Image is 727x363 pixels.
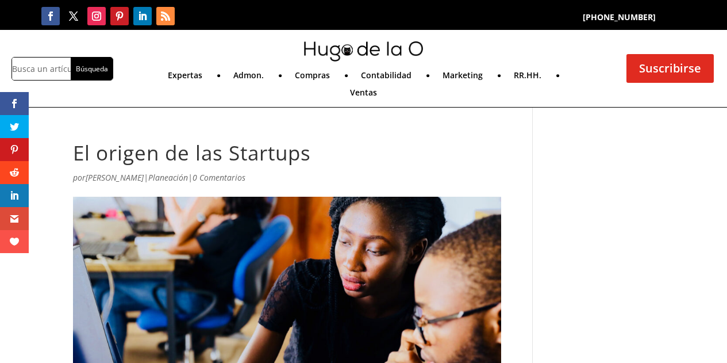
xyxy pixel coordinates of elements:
a: Ventas [350,89,377,101]
a: Expertas [168,71,202,84]
img: que es startups [73,197,501,363]
img: mini-hugo-de-la-o-logo [304,41,424,62]
p: por | | [73,171,501,193]
a: 0 Comentarios [193,172,245,183]
a: Compras [295,71,330,84]
a: Seguir en Pinterest [110,7,129,25]
a: Seguir en LinkedIn [133,7,152,25]
a: RR.HH. [514,71,541,84]
a: Planeación [148,172,188,183]
a: mini-hugo-de-la-o-logo [304,53,424,64]
h1: El origen de las Startups [73,141,501,171]
input: Busca un artículo [12,58,71,80]
a: Seguir en X [64,7,83,25]
a: Suscribirse [626,54,714,83]
a: Marketing [443,71,483,84]
a: [PERSON_NAME] [86,172,144,183]
a: Seguir en RSS [156,7,175,25]
a: Seguir en Facebook [41,7,60,25]
a: Seguir en Instagram [87,7,106,25]
p: [PHONE_NUMBER] [511,10,727,24]
a: Admon. [233,71,264,84]
input: Búsqueda [71,58,113,80]
a: Contabilidad [361,71,411,84]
